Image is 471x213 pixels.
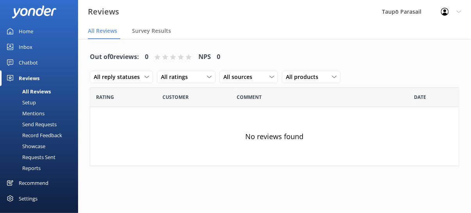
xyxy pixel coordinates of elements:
span: Question [237,93,262,101]
a: Record Feedback [5,130,78,141]
span: All Reviews [88,27,117,35]
a: Send Requests [5,119,78,130]
div: Showcase [5,141,45,152]
a: Requests Sent [5,152,78,163]
span: All ratings [161,73,193,81]
img: yonder-white-logo.png [12,5,57,18]
div: Settings [19,191,37,206]
h4: NPS [198,52,211,62]
h4: Out of 0 reviews: [90,52,139,62]
div: Record Feedback [5,130,62,141]
div: Inbox [19,39,32,55]
h3: Reviews [88,5,119,18]
a: Setup [5,97,78,108]
span: All products [286,73,323,81]
div: Reports [5,163,41,174]
h4: 0 [145,52,148,62]
span: Date [414,93,426,101]
a: Showcase [5,141,78,152]
div: Mentions [5,108,45,119]
div: Setup [5,97,36,108]
div: Recommend [19,175,48,191]
div: Home [19,23,33,39]
a: All Reviews [5,86,78,97]
div: Reviews [19,70,39,86]
span: Date [162,93,189,101]
span: All sources [223,73,257,81]
div: Send Requests [5,119,57,130]
a: Reports [5,163,78,174]
div: All Reviews [5,86,51,97]
span: Date [96,93,114,101]
span: All reply statuses [94,73,145,81]
div: Chatbot [19,55,38,70]
div: No reviews found [90,107,459,166]
h4: 0 [217,52,220,62]
a: Mentions [5,108,78,119]
div: Requests Sent [5,152,55,163]
span: Survey Results [132,27,171,35]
